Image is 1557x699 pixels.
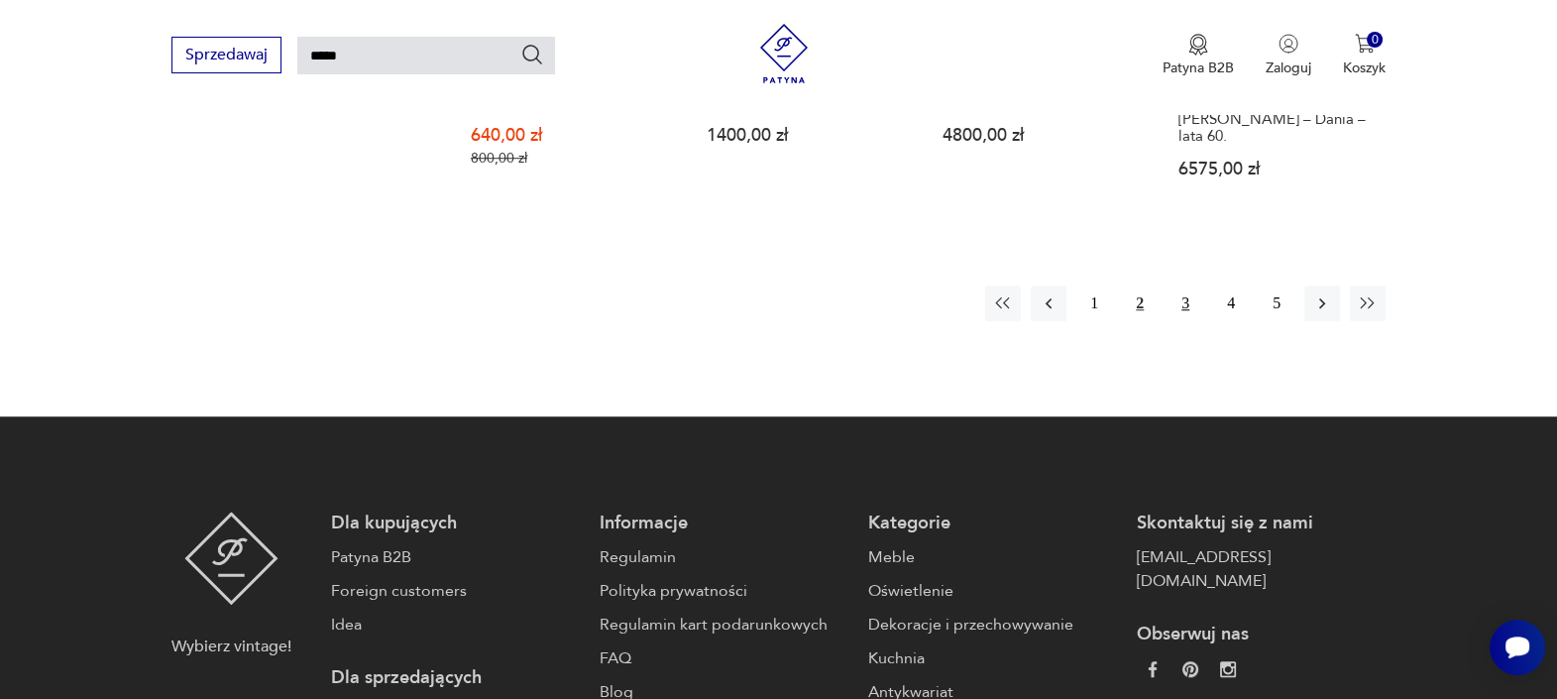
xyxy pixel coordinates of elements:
img: c2fd9cf7f39615d9d6839a72ae8e59e5.webp [1220,661,1236,677]
button: Patyna B2B [1163,34,1234,77]
button: 5 [1259,286,1294,321]
img: Ikonka użytkownika [1279,34,1298,54]
p: 4800,00 zł [943,127,1141,144]
a: Dekoracje i przechowywanie [868,613,1117,637]
a: Patyna B2B [331,545,580,569]
img: Ikona koszyka [1355,34,1375,54]
p: Obserwuj nas [1137,623,1386,646]
p: Koszyk [1343,58,1386,77]
button: 3 [1168,286,1203,321]
a: FAQ [600,646,848,670]
img: Patyna - sklep z meblami i dekoracjami vintage [754,24,814,83]
p: Informacje [600,512,848,535]
button: 4 [1213,286,1249,321]
a: Regulamin kart podarunkowych [600,613,848,637]
a: Polityka prywatności [600,579,848,603]
button: Szukaj [520,43,544,66]
a: [EMAIL_ADDRESS][DOMAIN_NAME] [1137,545,1386,593]
h3: Palisandrowy regał z półkami – proj. [PERSON_NAME] dla [PERSON_NAME] – Dania – lata 60. [1178,77,1377,145]
p: Kategorie [868,512,1117,535]
p: Wybierz vintage! [171,635,291,658]
div: 0 [1367,32,1384,49]
a: Oświetlenie [868,579,1117,603]
button: 2 [1122,286,1158,321]
p: Dla sprzedających [331,666,580,690]
img: Ikona medalu [1188,34,1208,56]
p: Skontaktuj się z nami [1137,512,1386,535]
button: 0Koszyk [1343,34,1386,77]
p: 1400,00 zł [707,127,905,144]
a: Regulamin [600,545,848,569]
img: 37d27d81a828e637adc9f9cb2e3d3a8a.webp [1182,661,1198,677]
a: Foreign customers [331,579,580,603]
a: Kuchnia [868,646,1117,670]
img: Patyna - sklep z meblami i dekoracjami vintage [184,512,278,605]
p: 800,00 zł [471,150,669,167]
img: da9060093f698e4c3cedc1453eec5031.webp [1145,661,1161,677]
a: Idea [331,613,580,637]
iframe: Smartsupp widget button [1490,620,1545,675]
a: Meble [868,545,1117,569]
p: 6575,00 zł [1178,161,1377,177]
p: Patyna B2B [1163,58,1234,77]
a: Ikona medaluPatyna B2B [1163,34,1234,77]
button: 1 [1076,286,1112,321]
p: Dla kupujących [331,512,580,535]
button: Zaloguj [1266,34,1311,77]
a: Sprzedawaj [171,50,281,63]
button: Sprzedawaj [171,37,281,73]
p: 640,00 zł [471,127,669,144]
p: Zaloguj [1266,58,1311,77]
